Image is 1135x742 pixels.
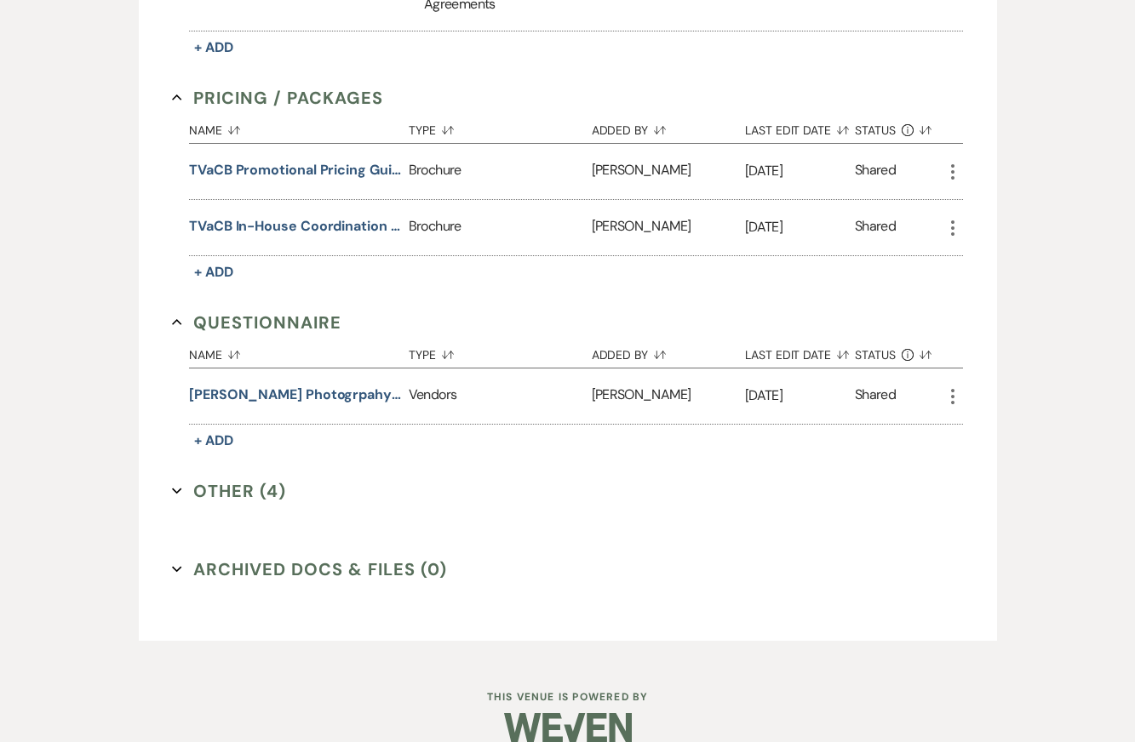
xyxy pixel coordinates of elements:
[189,160,402,180] button: TVaCB Promotional Pricing Guide
[172,85,383,111] button: Pricing / Packages
[855,216,896,239] div: Shared
[172,310,341,335] button: Questionnaire
[194,431,233,449] span: + Add
[172,556,447,582] button: Archived Docs & Files (0)
[189,111,409,143] button: Name
[409,111,592,143] button: Type
[745,385,855,407] p: [DATE]
[745,216,855,238] p: [DATE]
[745,335,855,368] button: Last Edit Date
[592,200,745,255] div: [PERSON_NAME]
[592,144,745,199] div: [PERSON_NAME]
[409,144,592,199] div: Brochure
[745,111,855,143] button: Last Edit Date
[194,38,233,56] span: + Add
[855,335,943,368] button: Status
[189,216,402,237] button: TVaCB In-House Coordination Guide
[855,349,896,361] span: Status
[855,160,896,183] div: Shared
[409,335,592,368] button: Type
[189,335,409,368] button: Name
[189,429,238,453] button: + Add
[745,160,855,182] p: [DATE]
[189,36,238,60] button: + Add
[189,385,402,405] button: [PERSON_NAME] Photogrpahy contract
[409,200,592,255] div: Brochure
[592,368,745,424] div: [PERSON_NAME]
[855,111,943,143] button: Status
[855,385,896,408] div: Shared
[592,111,745,143] button: Added By
[855,124,896,136] span: Status
[592,335,745,368] button: Added By
[194,263,233,281] span: + Add
[189,260,238,284] button: + Add
[172,478,286,504] button: Other (4)
[409,368,592,424] div: Vendors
